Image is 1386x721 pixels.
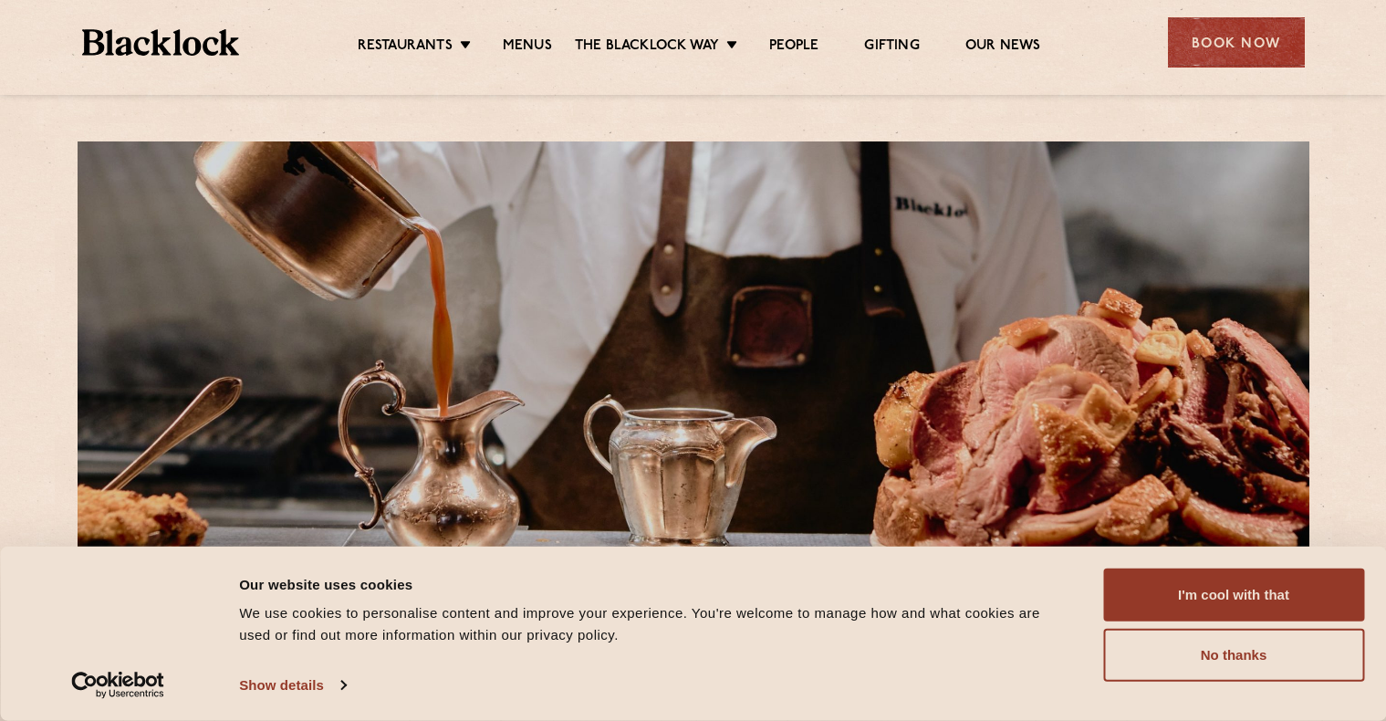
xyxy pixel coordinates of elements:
[38,672,198,699] a: Usercentrics Cookiebot - opens in a new window
[769,37,818,57] a: People
[1103,569,1364,622] button: I'm cool with that
[575,37,719,57] a: The Blacklock Way
[1103,629,1364,682] button: No thanks
[239,573,1062,595] div: Our website uses cookies
[965,37,1041,57] a: Our News
[239,672,345,699] a: Show details
[239,602,1062,646] div: We use cookies to personalise content and improve your experience. You're welcome to manage how a...
[1168,17,1305,68] div: Book Now
[82,29,240,56] img: BL_Textured_Logo-footer-cropped.svg
[864,37,919,57] a: Gifting
[503,37,552,57] a: Menus
[358,37,453,57] a: Restaurants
